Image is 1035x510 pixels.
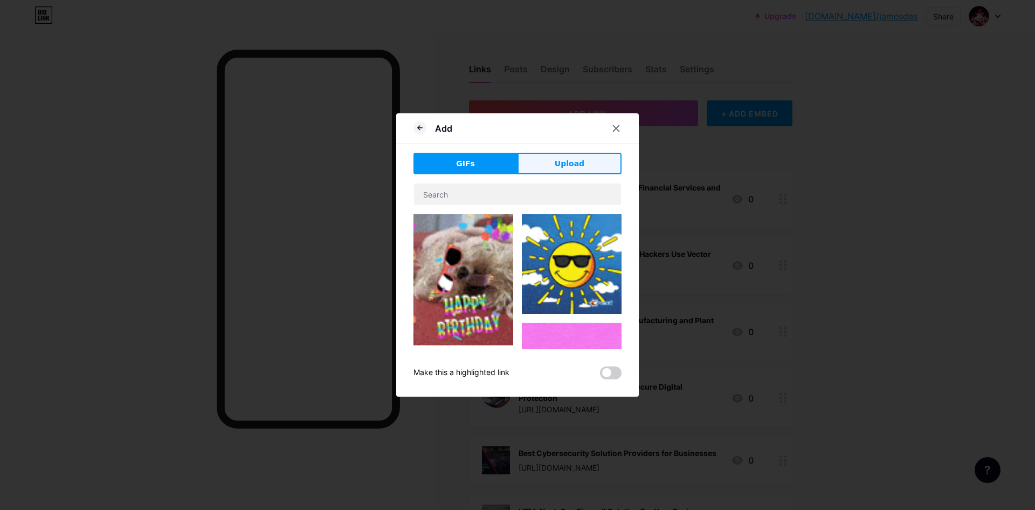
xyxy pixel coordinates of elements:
img: Gihpy [522,214,622,314]
img: Gihpy [413,214,513,345]
button: Upload [517,153,622,174]
span: GIFs [456,158,475,169]
div: Add [435,122,452,135]
button: GIFs [413,153,517,174]
input: Search [414,183,621,205]
div: Make this a highlighted link [413,366,509,379]
span: Upload [555,158,584,169]
img: Gihpy [522,323,622,420]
